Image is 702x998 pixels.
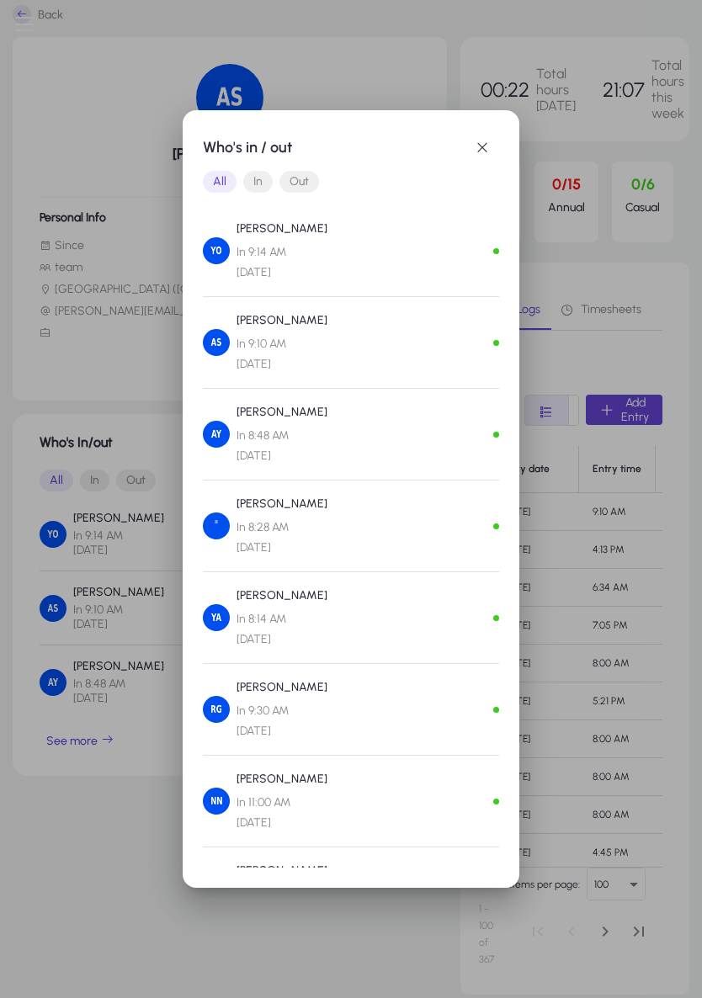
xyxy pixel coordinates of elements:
p: [PERSON_NAME] [237,494,327,514]
p: [PERSON_NAME] [237,861,327,881]
p: [PERSON_NAME] [237,769,327,789]
p: [PERSON_NAME] [237,219,327,239]
span: In 8:28 AM [DATE] [237,518,327,558]
p: [PERSON_NAME] [237,677,327,698]
button: All [203,171,237,193]
span: In 8:14 AM [DATE] [237,609,327,650]
img: Amira Yousef [203,421,230,448]
img: Nehal Nehad [203,788,230,815]
img: Ramez Garas [203,696,230,723]
mat-button-toggle-group: Font Style [203,165,499,199]
span: In 9:14 AM [DATE] [237,242,327,283]
span: In 8:48 AM [DATE] [237,426,327,466]
button: Out [279,171,319,193]
span: In 9:30 AM [DATE] [237,701,327,741]
p: [PERSON_NAME] [237,586,327,606]
p: [PERSON_NAME] [237,311,327,331]
span: In 9:10 AM [DATE] [237,334,327,374]
img: Ahmed Salama [203,329,230,356]
button: In [243,171,273,193]
img: Ahmed Halawa [203,512,230,539]
span: In 11:00 AM [DATE] [237,793,327,833]
img: Yara Ahmed [203,604,230,631]
p: [PERSON_NAME] [237,402,327,422]
h1: Who's in / out [203,134,465,161]
img: Yomna Osman [203,237,230,264]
